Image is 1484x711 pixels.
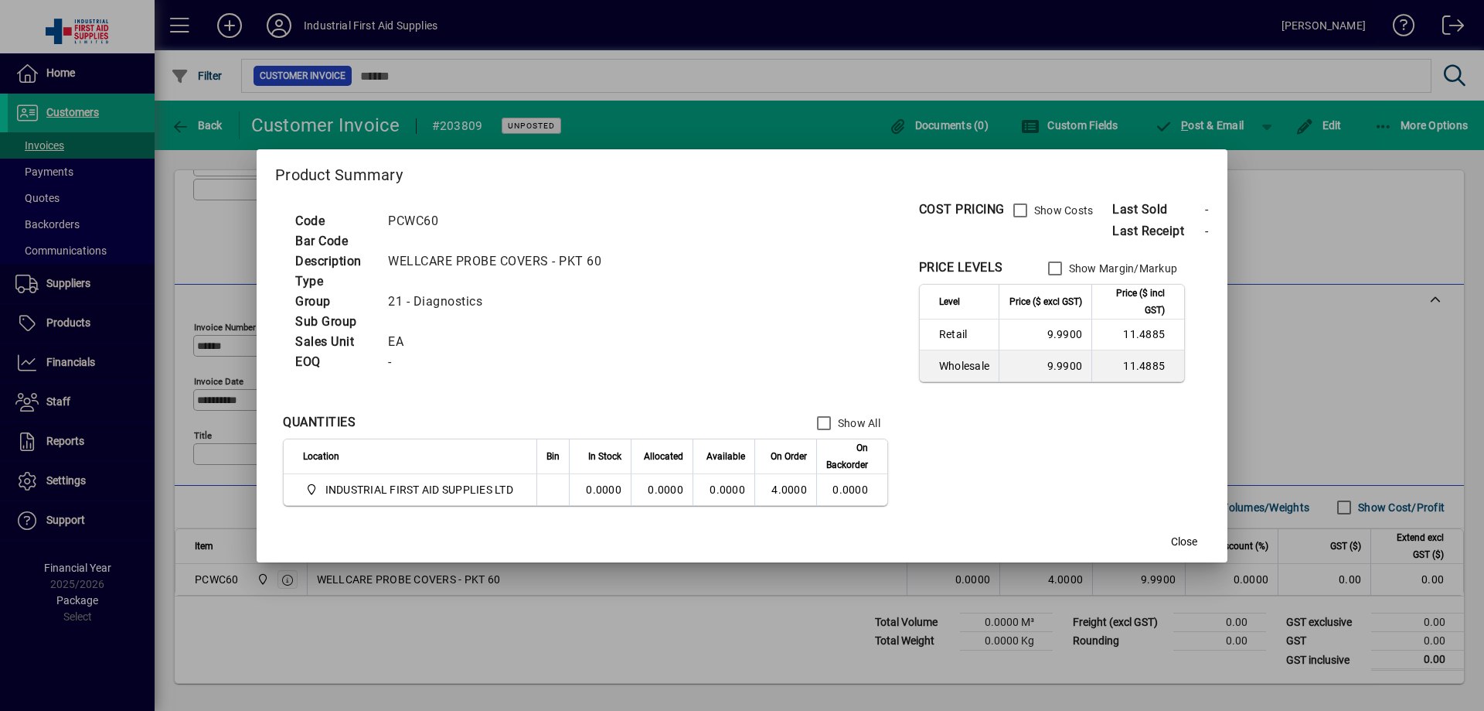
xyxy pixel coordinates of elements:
span: Close [1171,534,1197,550]
span: Available [706,448,745,465]
td: - [380,352,620,372]
td: EOQ [288,352,380,372]
span: Bin [546,448,560,465]
div: COST PRICING [919,200,1005,219]
span: - [1205,202,1209,217]
td: Code [288,211,380,231]
span: Retail [939,326,989,342]
td: Description [288,251,380,272]
span: Last Sold [1112,200,1205,219]
td: 11.4885 [1091,350,1184,381]
h2: Product Summary [257,149,1227,194]
td: 0.0000 [693,474,754,505]
button: Close [1159,528,1209,556]
label: Show Costs [1031,203,1094,218]
label: Show Margin/Markup [1066,261,1178,276]
span: On Order [771,448,807,465]
td: 21 - Diagnostics [380,292,620,312]
td: 9.9900 [999,350,1091,381]
span: INDUSTRIAL FIRST AID SUPPLIES LTD [303,480,519,499]
span: Allocated [644,448,683,465]
td: WELLCARE PROBE COVERS - PKT 60 [380,251,620,272]
td: 9.9900 [999,320,1091,350]
td: 11.4885 [1091,320,1184,350]
span: Level [939,293,960,310]
span: INDUSTRIAL FIRST AID SUPPLIES LTD [325,482,513,497]
td: Sales Unit [288,332,380,352]
span: - [1205,224,1209,238]
td: Sub Group [288,312,380,332]
td: Group [288,292,380,312]
span: Last Receipt [1112,222,1205,241]
span: Price ($ incl GST) [1101,285,1165,319]
span: On Backorder [826,439,868,473]
span: In Stock [588,448,621,465]
td: PCWC60 [380,211,620,231]
div: QUANTITIES [283,413,356,432]
span: Wholesale [939,358,989,374]
td: 0.0000 [816,474,887,505]
span: 4.0000 [771,484,807,496]
td: Type [288,272,380,292]
td: 0.0000 [569,474,631,505]
div: PRICE LEVELS [919,258,1003,277]
td: EA [380,332,620,352]
td: 0.0000 [631,474,693,505]
label: Show All [835,415,880,431]
td: Bar Code [288,231,380,251]
span: Location [303,448,339,465]
span: Price ($ excl GST) [1009,293,1082,310]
